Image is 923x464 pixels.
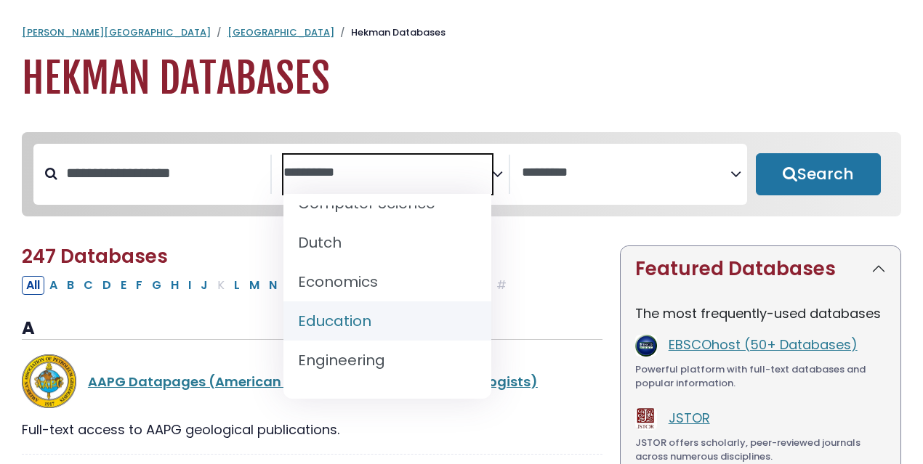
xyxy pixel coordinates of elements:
span: 247 Databases [22,243,168,269]
button: Filter Results H [166,276,183,295]
button: All [22,276,44,295]
a: EBSCOhost (50+ Databases) [669,335,858,354]
li: Education [283,301,491,341]
a: [PERSON_NAME][GEOGRAPHIC_DATA] [22,25,211,39]
li: English [283,380,491,419]
textarea: Search [283,166,492,181]
button: Filter Results M [245,276,264,295]
button: Filter Results F [132,276,147,295]
button: Filter Results L [230,276,244,295]
button: Filter Results B [63,276,78,295]
div: JSTOR offers scholarly, peer-reviewed journals across numerous disciplines. [635,436,886,464]
button: Filter Results G [148,276,166,295]
button: Filter Results N [265,276,281,295]
li: Engineering [283,341,491,380]
button: Filter Results O [282,276,300,295]
h3: A [22,318,602,340]
button: Filter Results J [196,276,212,295]
button: Featured Databases [621,246,900,292]
a: [GEOGRAPHIC_DATA] [227,25,334,39]
button: Filter Results E [116,276,131,295]
li: Economics [283,262,491,301]
textarea: Search [522,166,730,181]
button: Filter Results A [45,276,62,295]
h1: Hekman Databases [22,54,901,103]
a: JSTOR [669,409,710,427]
button: Filter Results D [98,276,116,295]
input: Search database by title or keyword [57,161,270,185]
a: AAPG Datapages (American Association of Petroleum Geologists) [88,373,538,391]
nav: Search filters [22,132,901,216]
div: Alpha-list to filter by first letter of database name [22,275,512,293]
button: Filter Results I [184,276,196,295]
p: The most frequently-used databases [635,304,886,323]
nav: breadcrumb [22,25,901,40]
button: Submit for Search Results [756,153,881,195]
div: Powerful platform with full-text databases and popular information. [635,362,886,391]
li: Dutch [283,223,491,262]
div: Full-text access to AAPG geological publications. [22,420,602,439]
li: Hekman Databases [334,25,446,40]
button: Filter Results C [79,276,97,295]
